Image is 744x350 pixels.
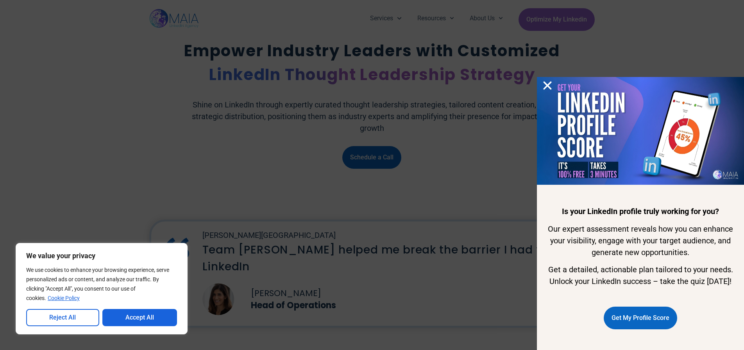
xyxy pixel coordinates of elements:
[26,309,99,326] button: Reject All
[547,264,734,287] p: Get a detailed, actionable plan tailored to your needs.
[549,277,731,286] span: Unlock your LinkedIn success – take the quiz [DATE]!
[47,295,80,302] a: Cookie Policy
[547,223,734,258] p: Our expert assessment reveals how you can enhance your visibility, engage with your target audien...
[562,207,719,216] b: Is your LinkedIn profile truly working for you?
[26,251,177,261] p: We value your privacy
[26,265,177,303] p: We use cookies to enhance your browsing experience, serve personalized ads or content, and analyz...
[604,307,677,329] a: Get My Profile Score
[16,243,188,334] div: We value your privacy
[612,311,669,325] span: Get My Profile Score
[542,80,553,91] a: Close
[102,309,177,326] button: Accept All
